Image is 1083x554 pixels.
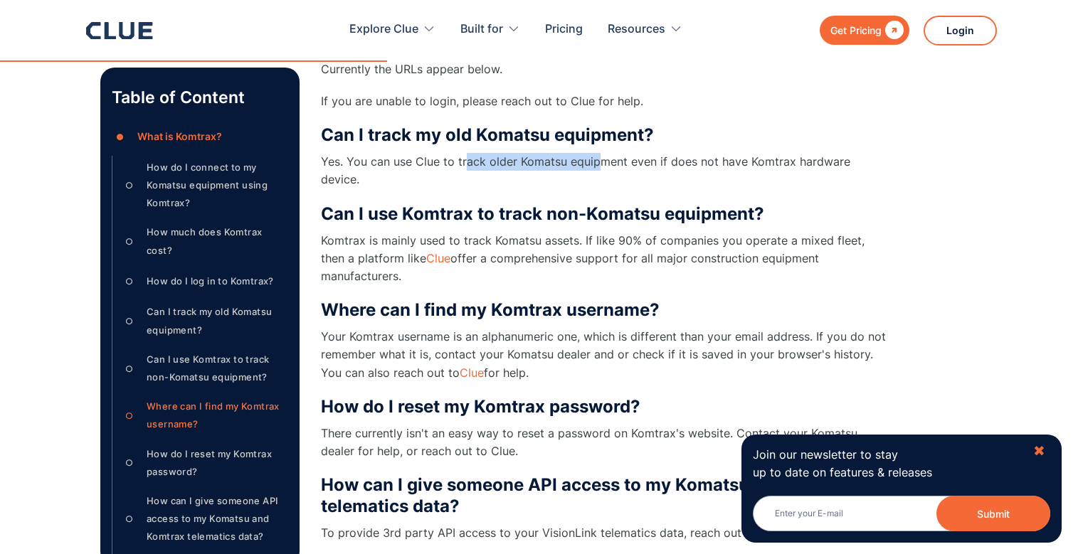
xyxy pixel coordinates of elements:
h3: How can I give someone API access to my Komatsu and Komtrax telematics data? [321,474,890,517]
div: ○ [121,405,138,427]
h3: Where can I find my Komtrax username? [321,299,890,321]
div:  [882,21,904,39]
p: There currently isn't an easy way to reset a password on Komtrax's website. Contact your Komatsu ... [321,425,890,460]
a: Pricing [545,7,583,52]
p: Yes. You can use Clue to track older Komatsu equipment even if does not have Komtrax hardware dev... [321,153,890,188]
div: How do I log in to Komtrax? [147,272,274,290]
div: ○ [121,231,138,252]
div: Built for [460,7,520,52]
div: Explore Clue [349,7,418,52]
a: Get Pricing [820,16,909,45]
h3: Can I track my old Komatsu equipment? [321,124,890,146]
a: ○How do I reset my Komtrax password? [121,445,288,481]
a: ○How much does Komtrax cost? [121,223,288,259]
a: ●What is Komtrax? [112,126,288,147]
div: ○ [121,358,138,379]
div: ✖ [1033,442,1045,460]
p: Your Komtrax username is an alphanumeric one, which is different than your email address. If you ... [321,328,890,382]
h3: Can I use Komtrax to track non-Komatsu equipment? [321,203,890,225]
div: ○ [121,508,138,530]
p: Table of Content [112,86,288,109]
a: Login [924,16,997,46]
div: Can I use Komtrax to track non-Komatsu equipment? [147,351,288,386]
input: Enter your E-mail [753,496,1050,531]
div: ● [112,126,129,147]
div: Resources [608,7,682,52]
div: Explore Clue [349,7,435,52]
p: If you are unable to login, please reach out to Clue for help. [321,92,890,110]
div: Built for [460,7,503,52]
p: To provide 3rd party API access to your VisionLink telematics data, reach out to Clue for assista... [321,524,890,542]
div: How do I connect to my Komatsu equipment using Komtrax? [147,159,288,213]
div: How much does Komtrax cost? [147,223,288,259]
a: Clue [426,251,450,265]
a: ○Can I use Komtrax to track non-Komatsu equipment? [121,351,288,386]
button: Submit [936,496,1050,531]
a: Clue [460,366,484,380]
a: ○How do I log in to Komtrax? [121,271,288,292]
div: ○ [121,175,138,196]
div: ○ [121,271,138,292]
div: Can I track my old Komatsu equipment? [147,303,288,339]
p: Komtrax is mainly used to track Komatsu assets. If like 90% of companies you operate a mixed flee... [321,232,890,286]
div: ○ [121,311,138,332]
div: Where can I find my Komtrax username? [147,398,288,433]
div: ○ [121,452,138,474]
div: Resources [608,7,665,52]
a: ○Can I track my old Komatsu equipment? [121,303,288,339]
h3: How do I reset my Komtrax password? [321,396,890,417]
p: Join our newsletter to stay up to date on features & releases [753,446,1020,481]
div: Get Pricing [830,21,882,39]
div: How can I give someone API access to my Komatsu and Komtrax telematics data? [147,492,288,546]
a: ○How do I connect to my Komatsu equipment using Komtrax? [121,159,288,213]
a: ○Where can I find my Komtrax username? [121,398,288,433]
div: What is Komtrax? [137,127,222,145]
a: ○How can I give someone API access to my Komatsu and Komtrax telematics data? [121,492,288,546]
div: How do I reset my Komtrax password? [147,445,288,481]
